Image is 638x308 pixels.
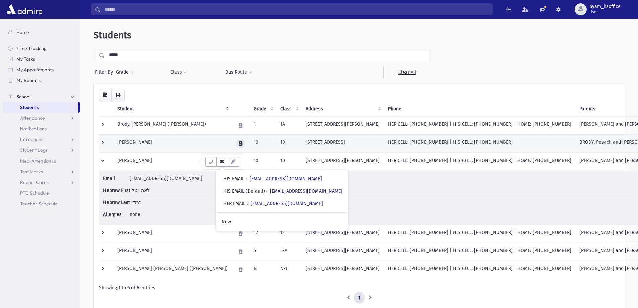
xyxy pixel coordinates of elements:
td: [STREET_ADDRESS] [302,134,384,152]
div: Showing 1 to 6 of 6 entries [99,284,619,291]
button: Print [111,89,125,101]
a: School [3,91,80,102]
td: [PERSON_NAME] [113,134,232,152]
a: [EMAIL_ADDRESS][DOMAIN_NAME] [270,188,342,194]
span: Attendance [20,115,45,121]
span: byam_hsoffice [589,4,621,9]
span: Time Tracking [16,45,47,51]
span: לאה ויטל [132,188,150,193]
td: Brody, [PERSON_NAME] ([PERSON_NAME]) [113,116,232,134]
td: 1 [250,116,276,134]
button: Bus Route [225,66,252,78]
span: PTC Schedule [20,190,49,196]
td: 10 [250,134,276,152]
td: HER CELL: [PHONE_NUMBER] | HIS CELL: [PHONE_NUMBER] | HOME: [PHONE_NUMBER] [384,225,575,243]
a: Test Marks [3,166,80,177]
td: [PERSON_NAME] [113,225,232,243]
span: Hebrew Last [103,199,130,206]
a: Notifications [3,123,80,134]
span: Hebrew First [103,187,130,194]
td: [PERSON_NAME] [PERSON_NAME] ([PERSON_NAME]) [113,261,232,279]
a: Home [3,27,80,38]
td: [PERSON_NAME] [113,152,232,171]
span: Students [94,29,131,41]
a: Student Logs [3,145,80,156]
a: Attendance [3,113,80,123]
input: Search [101,3,492,15]
td: N [250,261,276,279]
span: none [130,212,140,218]
span: My Tasks [16,56,35,62]
span: Allergies [103,211,128,218]
div: HIS EMAIL (Default) [223,188,342,195]
a: Infractions [3,134,80,145]
button: Grade [116,66,134,78]
td: HER CELL: [PHONE_NUMBER] | HIS CELL: [PHONE_NUMBER] | HOME: [PHONE_NUMBER] [384,261,575,279]
a: Time Tracking [3,43,80,54]
span: : [247,201,248,206]
span: Students [20,104,39,110]
th: Class: activate to sort column ascending [276,101,302,117]
img: AdmirePro [5,3,44,16]
a: My Appointments [3,64,80,75]
a: Teacher Schedule [3,198,80,209]
span: Report Cards [20,179,49,185]
div: HIS EMAIL [223,175,322,182]
a: Meal Attendance [3,156,80,166]
td: [STREET_ADDRESS][PERSON_NAME] [302,243,384,261]
td: 10 [276,152,302,171]
td: 5-A [276,243,302,261]
td: [STREET_ADDRESS][PERSON_NAME] [302,225,384,243]
span: : [266,188,267,194]
span: [EMAIL_ADDRESS][DOMAIN_NAME] [130,176,202,181]
span: Student Logs [20,147,48,153]
td: N-1 [276,261,302,279]
a: 1 [354,292,365,304]
td: 10 [250,152,276,171]
span: Test Marks [20,169,43,175]
th: Address: activate to sort column ascending [302,101,384,117]
span: Filter By [95,69,116,76]
td: HER CELL: [PHONE_NUMBER] | HIS CELL: [PHONE_NUMBER] | HOME: [PHONE_NUMBER] [384,152,575,171]
a: Students [3,102,78,113]
span: : [246,176,247,182]
td: 1A [276,116,302,134]
span: Email [103,175,128,182]
a: My Tasks [3,54,80,64]
td: [STREET_ADDRESS][PERSON_NAME] [302,261,384,279]
a: [EMAIL_ADDRESS][DOMAIN_NAME] [250,176,322,182]
a: New [216,215,348,228]
td: [STREET_ADDRESS][PERSON_NAME] [302,152,384,171]
td: HER CELL: [PHONE_NUMBER] | HIS CELL: [PHONE_NUMBER] | HOME: [PHONE_NUMBER] [384,243,575,261]
a: Clear All [383,66,430,78]
td: 12 [276,225,302,243]
a: PTC Schedule [3,188,80,198]
td: [PERSON_NAME] [113,243,232,261]
a: My Reports [3,75,80,86]
span: Notifications [20,126,47,132]
span: User [589,9,621,15]
span: Home [16,29,29,35]
span: My Appointments [16,67,54,73]
a: [EMAIL_ADDRESS][DOMAIN_NAME] [251,201,323,206]
td: HER CELL: [PHONE_NUMBER] | HIS CELL: [PHONE_NUMBER] | HOME: [PHONE_NUMBER] [384,116,575,134]
button: Email Templates [228,157,239,167]
div: HER EMAIL [223,200,323,207]
th: Grade: activate to sort column ascending [250,101,276,117]
td: 12 [250,225,276,243]
th: Student: activate to sort column descending [113,101,232,117]
th: Phone [384,101,575,117]
span: Teacher Schedule [20,201,58,207]
span: School [16,94,30,100]
span: Infractions [20,136,43,142]
a: Report Cards [3,177,80,188]
span: My Reports [16,77,41,83]
td: [STREET_ADDRESS][PERSON_NAME] [302,116,384,134]
span: ברודי [131,200,142,205]
button: CSV [99,89,112,101]
td: 5 [250,243,276,261]
span: Meal Attendance [20,158,56,164]
button: Class [170,66,187,78]
td: 10 [276,134,302,152]
td: HER CELL: [PHONE_NUMBER] | HIS CELL: [PHONE_NUMBER] [384,134,575,152]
